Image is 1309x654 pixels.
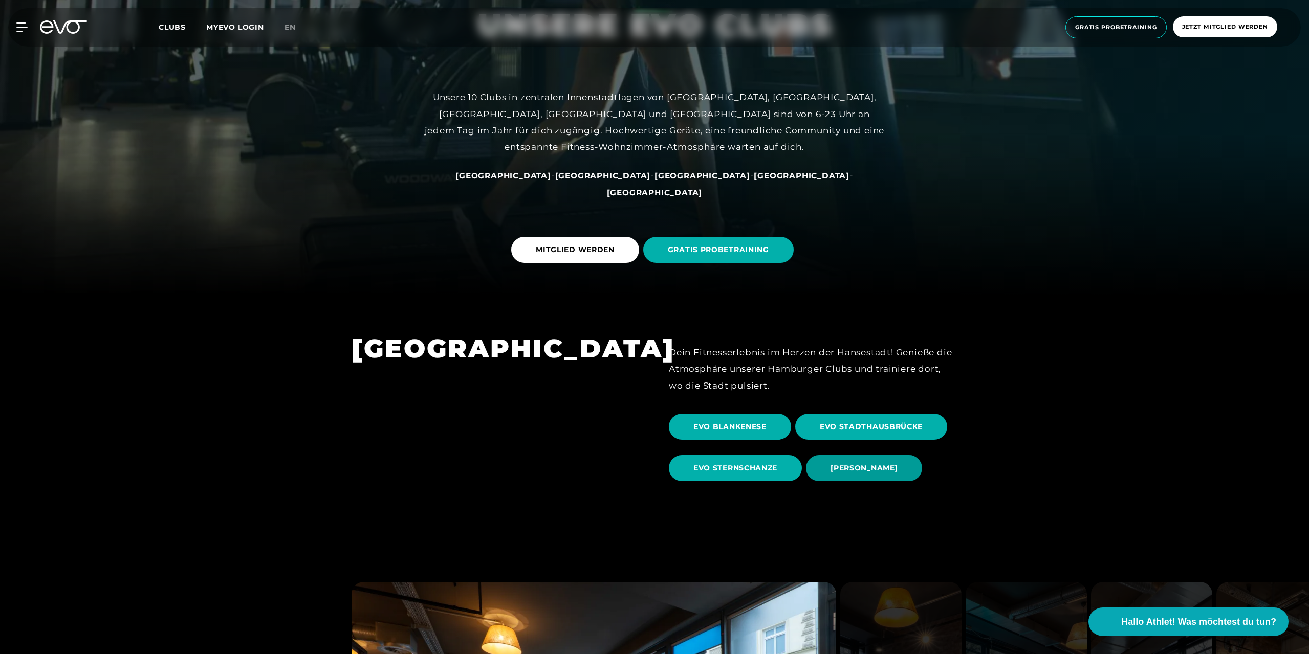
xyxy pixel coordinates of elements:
a: MYEVO LOGIN [206,22,264,32]
a: Gratis Probetraining [1062,16,1170,38]
span: Gratis Probetraining [1075,23,1157,32]
span: Hallo Athlet! Was möchtest du tun? [1121,615,1276,629]
h1: [GEOGRAPHIC_DATA] [352,332,640,365]
a: [PERSON_NAME] [806,447,926,489]
a: [GEOGRAPHIC_DATA] [555,170,651,181]
div: Unsere 10 Clubs in zentralen Innenstadtlagen von [GEOGRAPHIC_DATA], [GEOGRAPHIC_DATA], [GEOGRAPHI... [424,89,885,155]
span: [GEOGRAPHIC_DATA] [455,171,551,181]
a: en [285,21,308,33]
a: [GEOGRAPHIC_DATA] [607,187,703,197]
div: Dein Fitnesserlebnis im Herzen der Hansestadt! Genieße die Atmosphäre unserer Hamburger Clubs und... [669,344,957,394]
a: Jetzt Mitglied werden [1170,16,1280,38]
span: en [285,22,296,32]
span: [GEOGRAPHIC_DATA] [754,171,849,181]
a: GRATIS PROBETRAINING [643,229,798,270]
span: EVO STERNSCHANZE [693,463,777,473]
span: Jetzt Mitglied werden [1182,22,1268,31]
span: EVO BLANKENESE [693,421,767,432]
span: GRATIS PROBETRAINING [668,244,769,255]
span: [PERSON_NAME] [831,463,898,473]
span: Clubs [159,22,186,32]
span: EVO STADTHAUSBRÜCKE [820,421,923,432]
button: Hallo Athlet! Was möchtest du tun? [1088,607,1289,636]
a: MITGLIED WERDEN [511,229,643,270]
a: [GEOGRAPHIC_DATA] [654,170,750,181]
a: EVO STERNSCHANZE [669,447,806,489]
a: EVO BLANKENESE [669,406,795,447]
a: [GEOGRAPHIC_DATA] [754,170,849,181]
a: [GEOGRAPHIC_DATA] [455,170,551,181]
span: [GEOGRAPHIC_DATA] [654,171,750,181]
a: Clubs [159,22,206,32]
a: EVO STADTHAUSBRÜCKE [795,406,951,447]
div: - - - - [424,167,885,200]
span: [GEOGRAPHIC_DATA] [607,188,703,197]
span: [GEOGRAPHIC_DATA] [555,171,651,181]
span: MITGLIED WERDEN [536,244,615,255]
